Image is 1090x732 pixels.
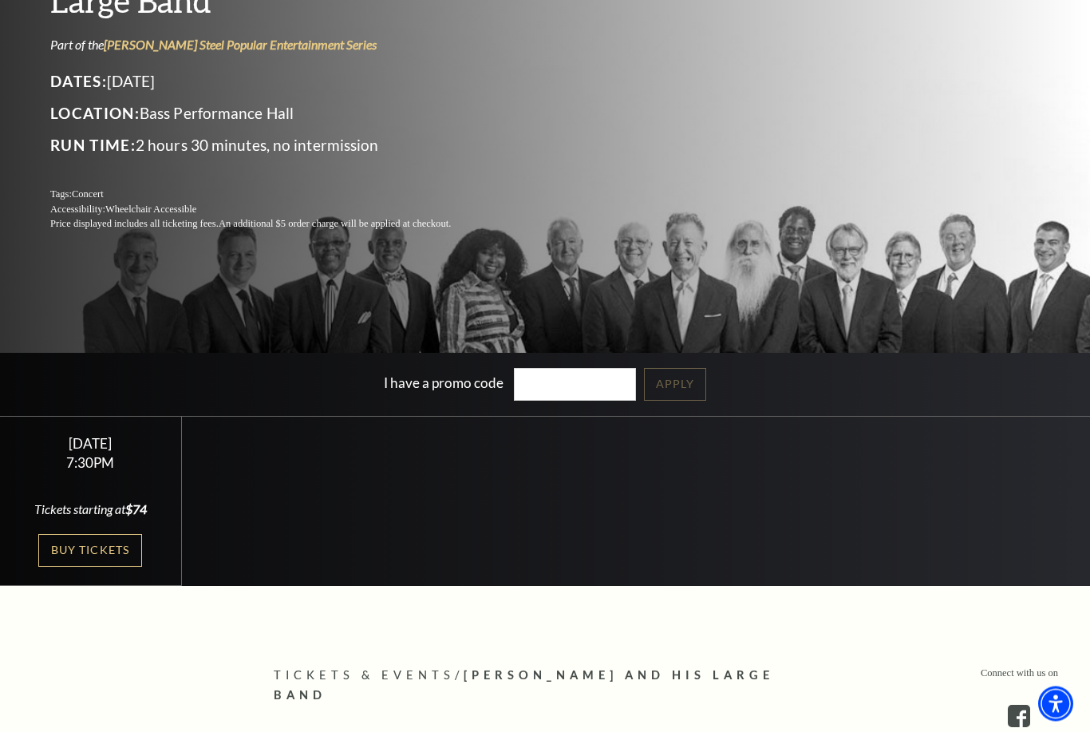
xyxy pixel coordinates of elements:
label: I have a promo code [384,375,504,392]
span: [PERSON_NAME] and his Large Band [274,669,774,702]
p: Bass Performance Hall [50,101,489,127]
span: Tickets & Events [274,669,455,683]
div: [DATE] [19,436,162,453]
span: Concert [72,189,104,200]
p: Part of the [50,37,489,54]
span: An additional $5 order charge will be applied at checkout. [219,219,451,230]
div: 7:30PM [19,457,162,470]
span: Run Time: [50,137,136,155]
p: Connect with us on [981,667,1058,682]
a: Irwin Steel Popular Entertainment Series - open in a new tab [104,38,377,53]
p: / [274,667,816,706]
span: $74 [125,502,147,517]
span: Dates: [50,73,107,91]
a: facebook - open in a new tab [1008,706,1030,728]
a: Buy Tickets [38,535,142,568]
p: Tags: [50,188,489,203]
p: Price displayed includes all ticketing fees. [50,217,489,232]
p: Accessibility: [50,203,489,218]
div: Tickets starting at [19,501,162,519]
p: 2 hours 30 minutes, no intermission [50,133,489,159]
span: Wheelchair Accessible [105,204,196,216]
span: Location: [50,105,140,123]
div: Accessibility Menu [1038,686,1073,722]
p: [DATE] [50,69,489,95]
